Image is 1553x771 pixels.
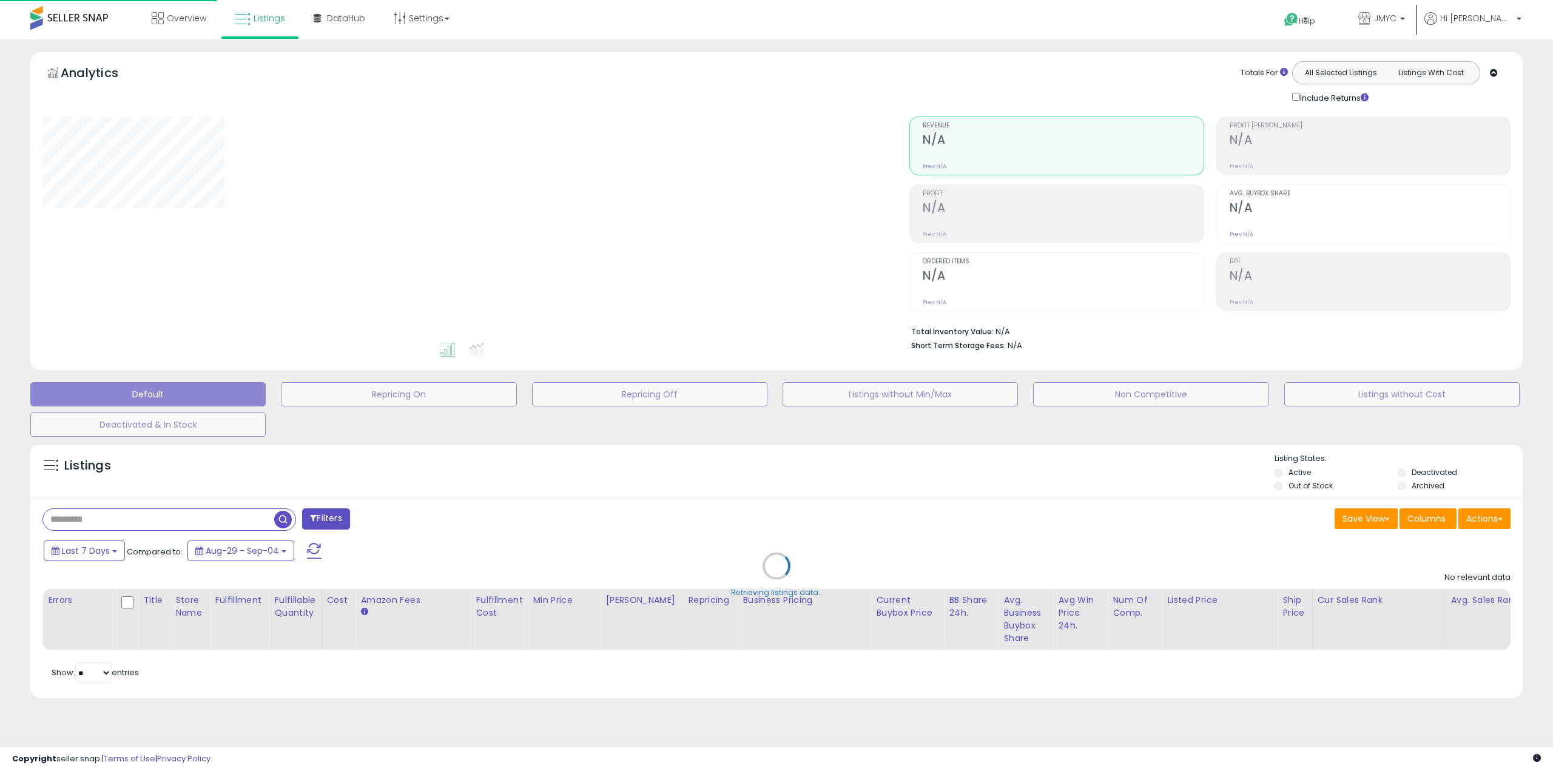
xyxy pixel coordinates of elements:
button: Listings With Cost [1386,65,1476,81]
button: Non Competitive [1033,382,1268,406]
small: Prev: N/A [923,298,946,306]
span: DataHub [327,12,365,24]
div: Retrieving listings data.. [731,587,822,598]
button: Repricing On [281,382,516,406]
h2: N/A [923,269,1203,285]
span: Revenue [923,123,1203,129]
span: Avg. Buybox Share [1230,190,1510,197]
h2: N/A [923,133,1203,149]
small: Prev: N/A [923,163,946,170]
b: Total Inventory Value: [911,326,994,337]
a: Hi [PERSON_NAME] [1424,12,1521,39]
button: Default [30,382,266,406]
small: Prev: N/A [1230,298,1253,306]
small: Prev: N/A [1230,163,1253,170]
h2: N/A [923,201,1203,217]
div: Include Returns [1283,90,1383,104]
span: Profit [PERSON_NAME] [1230,123,1510,129]
h2: N/A [1230,269,1510,285]
button: Deactivated & In Stock [30,412,266,437]
h5: Analytics [61,64,142,84]
span: Overview [167,12,206,24]
button: Listings without Min/Max [783,382,1018,406]
button: Listings without Cost [1284,382,1520,406]
span: Hi [PERSON_NAME] [1440,12,1513,24]
li: N/A [911,323,1501,338]
h2: N/A [1230,133,1510,149]
a: Help [1275,3,1339,39]
div: Totals For [1241,67,1288,79]
span: ROI [1230,258,1510,265]
small: Prev: N/A [1230,231,1253,238]
span: Ordered Items [923,258,1203,265]
span: Profit [923,190,1203,197]
span: JMYC [1374,12,1396,24]
button: Repricing Off [532,382,767,406]
small: Prev: N/A [923,231,946,238]
b: Short Term Storage Fees: [911,340,1006,351]
span: Listings [254,12,285,24]
i: Get Help [1284,12,1299,27]
button: All Selected Listings [1296,65,1386,81]
span: N/A [1008,340,1022,351]
span: Help [1299,16,1315,26]
h2: N/A [1230,201,1510,217]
